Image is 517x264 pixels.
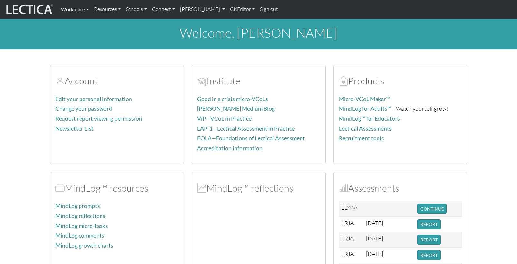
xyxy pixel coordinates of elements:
span: [DATE] [366,219,383,226]
a: Sign out [257,3,281,16]
button: REPORT [417,219,441,229]
td: LDMA [339,201,363,217]
a: Recruitment tools [339,135,384,142]
a: MindLog comments [55,232,104,239]
span: Account [197,75,206,87]
a: MindLog for Adults™ [339,105,391,112]
h2: MindLog™ reflections [197,183,320,194]
span: Assessments [339,182,348,194]
a: Change your password [55,105,112,112]
button: REPORT [417,250,441,260]
a: Resources [91,3,123,16]
a: LAP-1—Lectical Assessment in Practice [197,125,295,132]
a: Request report viewing permission [55,115,142,122]
a: Workplace [58,3,91,16]
a: Newsletter List [55,125,94,132]
h2: Assessments [339,183,462,194]
a: Accreditation information [197,145,263,152]
a: MindLog micro-tasks [55,222,108,229]
a: CKEditor [227,3,257,16]
a: MindLog reflections [55,212,105,219]
a: [PERSON_NAME] Medium Blog [197,105,275,112]
td: LRJA [339,232,363,248]
p: —Watch yourself grow! [339,104,462,113]
h2: MindLog™ resources [55,183,178,194]
a: Lectical Assessments [339,125,392,132]
a: FOLA—Foundations of Lectical Assessment [197,135,305,142]
a: ViP—VCoL in Practice [197,115,252,122]
button: CONTINUE [417,204,447,214]
a: Good in a crisis micro-VCoLs [197,96,268,102]
span: [DATE] [366,235,383,242]
span: Products [339,75,348,87]
a: Connect [149,3,177,16]
a: Schools [123,3,149,16]
button: REPORT [417,235,441,245]
h2: Products [339,75,462,87]
a: MindLog growth charts [55,242,113,249]
a: [PERSON_NAME] [177,3,227,16]
a: MindLog™ for Educators [339,115,400,122]
span: MindLog [197,182,206,194]
td: LRJA [339,217,363,232]
span: [DATE] [366,250,383,257]
h2: Account [55,75,178,87]
a: MindLog prompts [55,203,100,209]
a: Micro-VCoL Maker™ [339,96,390,102]
a: Edit your personal information [55,96,132,102]
h2: Institute [197,75,320,87]
span: Account [55,75,65,87]
span: MindLog™ resources [55,182,65,194]
td: LRJA [339,248,363,263]
img: lecticalive [5,3,53,15]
